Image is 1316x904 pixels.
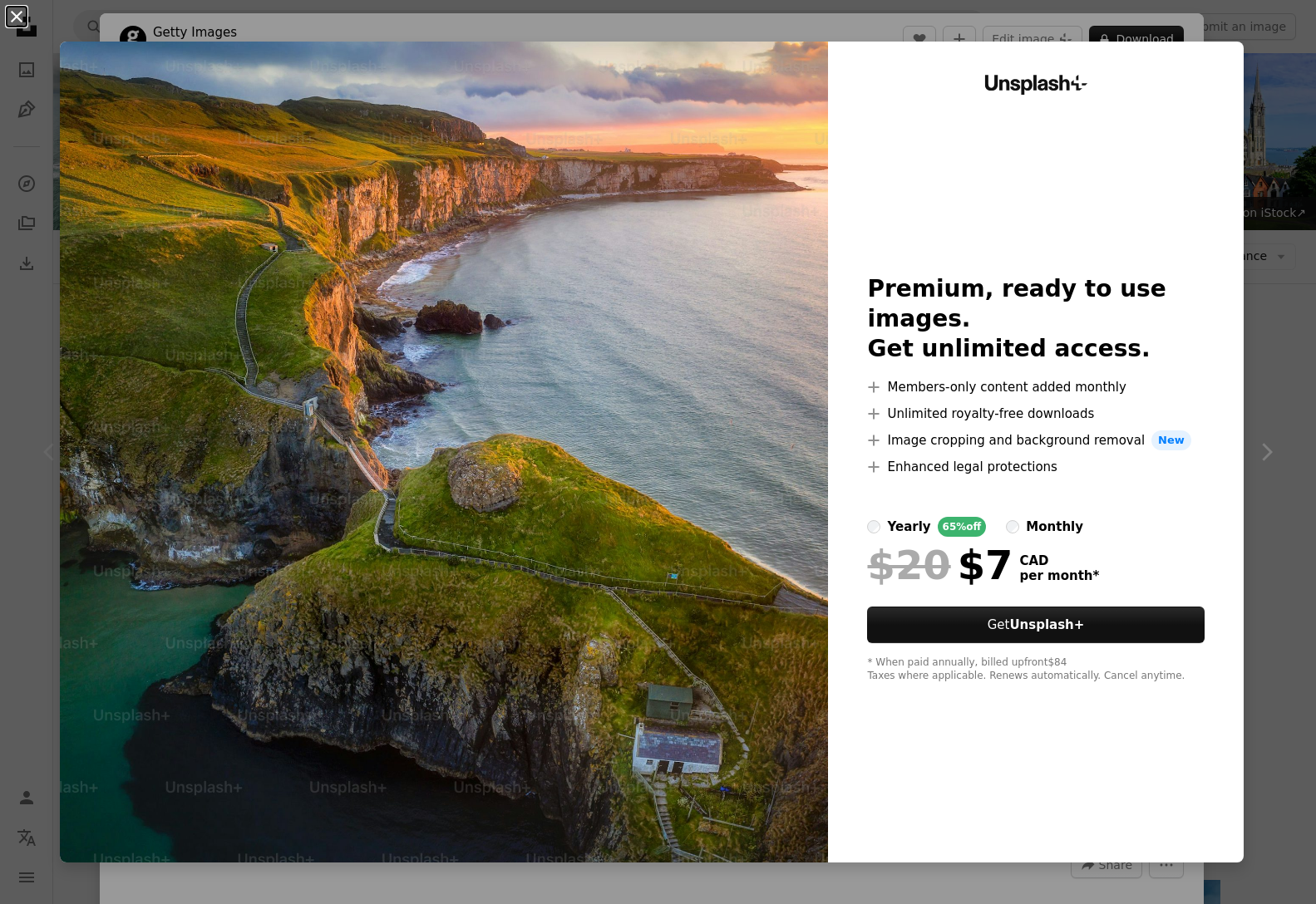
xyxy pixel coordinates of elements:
li: Unlimited royalty-free downloads [867,404,1204,424]
div: 65% off [938,517,987,537]
span: CAD [1019,553,1099,568]
li: Enhanced legal protections [867,457,1204,477]
span: per month * [1019,568,1099,583]
div: $7 [867,543,1013,587]
h2: Premium, ready to use images. Get unlimited access. [867,274,1204,364]
div: yearly [887,517,930,537]
li: Members-only content added monthly [867,377,1204,397]
span: New [1151,430,1191,450]
span: $20 [867,543,950,587]
input: monthly [1006,520,1019,533]
strong: Unsplash+ [1009,617,1084,632]
div: * When paid annually, billed upfront $84 Taxes where applicable. Renews automatically. Cancel any... [867,656,1204,683]
input: yearly65%off [867,520,880,533]
div: monthly [1026,517,1083,537]
li: Image cropping and background removal [867,430,1204,450]
button: GetUnsplash+ [867,607,1204,643]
